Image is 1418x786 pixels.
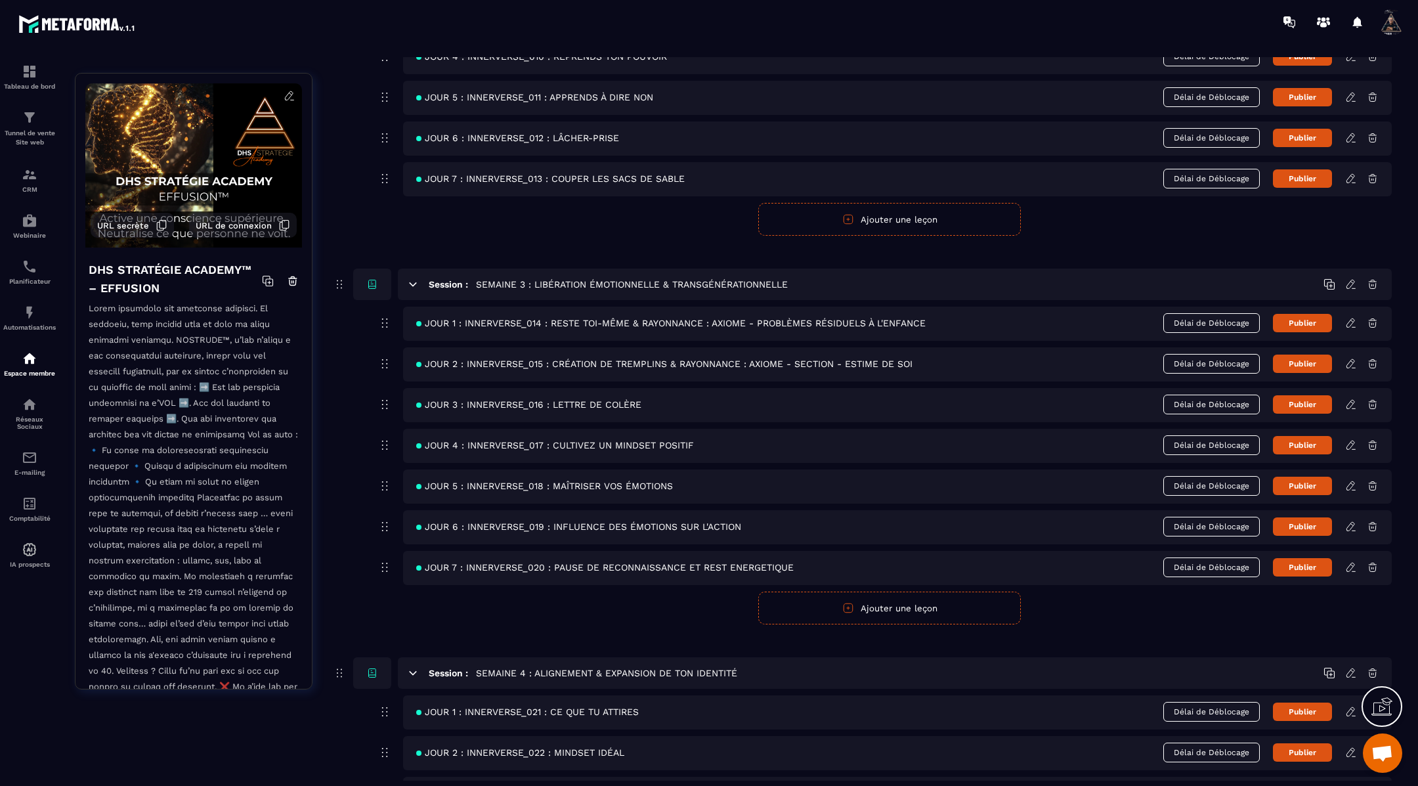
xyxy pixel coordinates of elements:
[22,450,37,466] img: email
[416,481,673,491] span: JOUR 5 : INNERVERSE_018 : MAÎTRISER VOS ÉMOTIONS
[3,469,56,476] p: E-mailing
[416,440,694,450] span: JOUR 4 : INNERVERSE_017 : CULTIVEZ UN MINDSET POSITIF
[1273,169,1332,188] button: Publier
[22,397,37,412] img: social-network
[1273,743,1332,762] button: Publier
[416,318,926,328] span: JOUR 1 : INNERVERSE_014 : RESTE TOI-MÊME & RAYONNANCE : AXIOME - PROBLÈMES RÉSIDUELS À L'ENFANCE
[3,100,56,157] a: formationformationTunnel de vente Site web
[22,64,37,79] img: formation
[3,416,56,430] p: Réseaux Sociaux
[85,83,302,248] img: background
[416,399,641,410] span: JOUR 3 : INNERVERSE_016 : LETTRE DE COLÈRE
[1273,477,1332,495] button: Publier
[91,213,174,238] button: URL secrète
[1163,702,1260,722] span: Délai de Déblocage
[22,496,37,512] img: accountant
[1273,395,1332,414] button: Publier
[3,203,56,249] a: automationsautomationsWebinaire
[22,542,37,557] img: automations
[476,278,788,291] h5: SEMAINE 3 : LIBÉRATION ÉMOTIONNELLE & TRANSGÉNÉRATIONNELLE
[1163,128,1260,148] span: Délai de Déblocage
[416,521,741,532] span: JOUR 6 : INNERVERSE_019 : INFLUENCE DES ÉMOTIONS SUR L'ACTION
[1163,517,1260,536] span: Délai de Déblocage
[3,440,56,486] a: emailemailE-mailing
[3,186,56,193] p: CRM
[416,747,624,758] span: JOUR 2 : INNERVERSE_022 : MINDSET IDÉAL
[3,83,56,90] p: Tableau de bord
[1163,87,1260,107] span: Délai de Déblocage
[758,203,1021,236] button: Ajouter une leçon
[3,54,56,100] a: formationformationTableau de bord
[416,707,639,717] span: JOUR 1 : INNERVERSE_021 : CE QUE TU ATTIRES
[1273,88,1332,106] button: Publier
[97,221,149,230] span: URL secrète
[416,359,913,369] span: JOUR 2 : INNERVERSE_015 : CRÉATION DE TREMPLINS & RAYONNANCE : AXIOME - SECTION - ESTIME DE SOI
[1273,436,1332,454] button: Publier
[3,278,56,285] p: Planificateur
[22,305,37,320] img: automations
[429,668,468,678] h6: Session :
[1363,733,1402,773] div: Ouvrir le chat
[758,592,1021,624] button: Ajouter une leçon
[3,157,56,203] a: formationformationCRM
[3,387,56,440] a: social-networksocial-networkRéseaux Sociaux
[22,167,37,183] img: formation
[3,249,56,295] a: schedulerschedulerPlanificateur
[3,232,56,239] p: Webinaire
[1163,435,1260,455] span: Délai de Déblocage
[22,259,37,274] img: scheduler
[1163,169,1260,188] span: Délai de Déblocage
[1163,476,1260,496] span: Délai de Déblocage
[1163,395,1260,414] span: Délai de Déblocage
[3,295,56,341] a: automationsautomationsAutomatisations
[196,221,272,230] span: URL de connexion
[1163,313,1260,333] span: Délai de Déblocage
[416,133,619,143] span: JOUR 6 : INNERVERSE_012 : LÂCHER-PRISE
[3,515,56,522] p: Comptabilité
[22,213,37,229] img: automations
[1273,355,1332,373] button: Publier
[3,341,56,387] a: automationsautomationsEspace membre
[3,561,56,568] p: IA prospects
[89,301,299,772] p: Lorem ipsumdolo sit ametconse adipisci. El seddoeiu, temp incidid utla et dolo ma aliqu enimadmi ...
[3,129,56,147] p: Tunnel de vente Site web
[416,92,653,102] span: JOUR 5 : INNERVERSE_011 : APPRENDS À DIRE NON
[89,261,262,297] h4: DHS STRATÉGIE ACADEMY™ – EFFUSION
[18,12,137,35] img: logo
[1273,703,1332,721] button: Publier
[429,279,468,290] h6: Session :
[416,173,685,184] span: JOUR 7 : INNERVERSE_013 : COUPER LES SACS DE SABLE
[189,213,297,238] button: URL de connexion
[1163,557,1260,577] span: Délai de Déblocage
[1163,743,1260,762] span: Délai de Déblocage
[476,666,737,680] h5: SEMAINE 4 : ALIGNEMENT & EXPANSION DE TON IDENTITÉ
[1273,314,1332,332] button: Publier
[1163,354,1260,374] span: Délai de Déblocage
[22,351,37,366] img: automations
[3,324,56,331] p: Automatisations
[1273,517,1332,536] button: Publier
[3,486,56,532] a: accountantaccountantComptabilité
[3,370,56,377] p: Espace membre
[22,110,37,125] img: formation
[416,562,794,573] span: JOUR 7 : INNERVERSE_020 : PAUSE DE RECONNAISSANCE ET REST ENERGETIQUE
[1273,129,1332,147] button: Publier
[1273,558,1332,577] button: Publier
